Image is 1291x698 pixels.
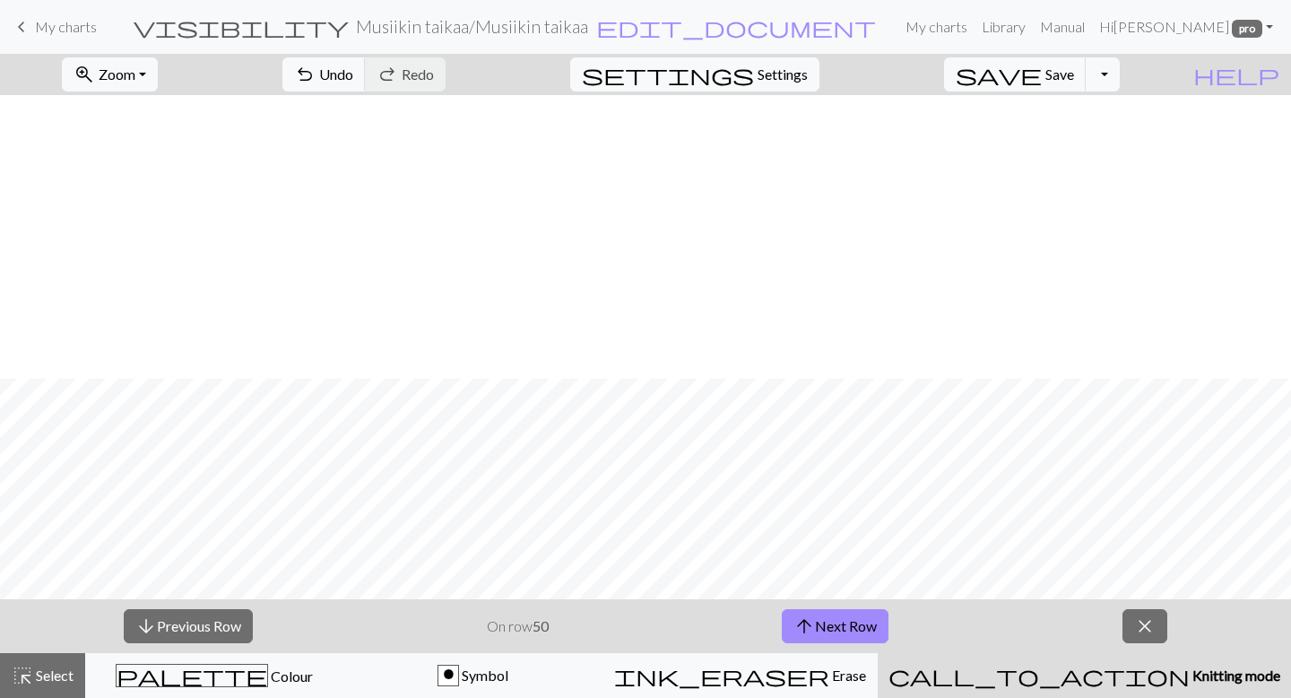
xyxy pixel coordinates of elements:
[134,14,349,39] span: visibility
[85,653,344,698] button: Colour
[1134,614,1156,639] span: close
[582,64,754,85] i: Settings
[888,663,1190,688] span: call_to_action
[975,9,1033,45] a: Library
[99,65,135,83] span: Zoom
[602,653,878,698] button: Erase
[614,663,829,688] span: ink_eraser
[1232,20,1262,38] span: pro
[487,615,549,637] p: On row
[294,62,316,87] span: undo
[944,57,1087,92] button: Save
[956,62,1042,87] span: save
[898,9,975,45] a: My charts
[1190,667,1280,684] span: Knitting mode
[11,14,32,39] span: keyboard_arrow_left
[438,666,458,687] div: o
[793,614,815,639] span: arrow_upward
[135,614,157,639] span: arrow_downward
[533,617,549,634] strong: 50
[35,18,97,35] span: My charts
[758,64,808,85] span: Settings
[282,57,366,92] button: Undo
[12,663,33,688] span: highlight_alt
[596,14,876,39] span: edit_document
[1033,9,1092,45] a: Manual
[117,663,267,688] span: palette
[1193,62,1279,87] span: help
[878,653,1291,698] button: Knitting mode
[319,65,353,83] span: Undo
[11,12,97,42] a: My charts
[582,62,754,87] span: settings
[570,57,819,92] button: SettingsSettings
[1092,9,1280,45] a: Hi[PERSON_NAME] pro
[356,16,588,37] h2: Musiikin taikaa / Musiikin taikaa
[74,62,95,87] span: zoom_in
[829,667,866,684] span: Erase
[344,653,603,698] button: o Symbol
[124,609,253,643] button: Previous Row
[459,667,508,684] span: Symbol
[62,57,158,92] button: Zoom
[268,667,313,685] span: Colour
[782,609,888,643] button: Next Row
[33,667,74,684] span: Select
[1045,65,1074,83] span: Save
